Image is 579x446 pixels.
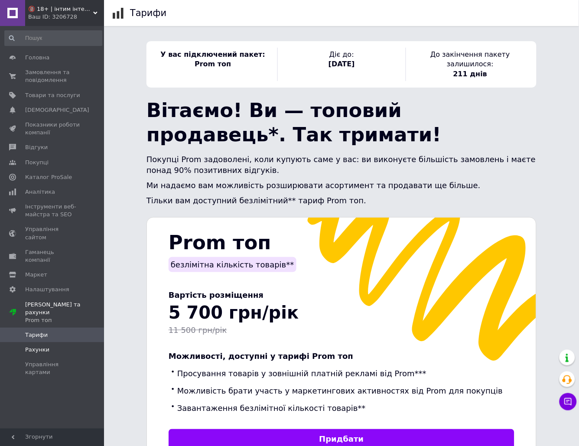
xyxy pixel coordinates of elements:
[430,50,510,68] span: До закінчення пакету залишилося:
[161,50,266,59] span: У вас підключений пакет:
[25,316,104,324] div: Prom топ
[28,13,104,21] div: Ваш ID: 3206728
[25,225,80,241] span: Управління сайтом
[25,121,80,137] span: Показники роботи компанії
[169,352,353,361] span: Можливості, доступні у тарифі Prom топ
[25,331,48,339] span: Тарифи
[169,231,271,254] span: Prom топ
[25,346,49,354] span: Рахунки
[25,361,80,377] span: Управління картами
[130,8,166,18] h1: Тарифи
[171,260,294,269] span: безлімітна кількість товарів**
[169,290,263,300] span: Вартість розміщення
[25,68,80,84] span: Замовлення та повідомлення
[329,60,355,68] span: [DATE]
[25,271,47,279] span: Маркет
[25,286,69,293] span: Налаштування
[25,301,104,325] span: [PERSON_NAME] та рахунки
[146,196,366,205] span: Тільки вам доступний безлімітний** тариф Prom топ.
[177,369,426,378] span: Просування товарів у зовнішній платній рекламі від Prom***
[25,54,49,62] span: Головна
[169,326,227,335] span: 11 500 грн/рік
[453,70,488,78] span: 211 днів
[4,30,102,46] input: Пошук
[25,173,72,181] span: Каталог ProSale
[25,248,80,264] span: Гаманець компанії
[25,203,80,218] span: Інструменти веб-майстра та SEO
[25,188,55,196] span: Аналітика
[177,387,503,396] span: Можливість брати участь у маркетингових активностях від Prom для покупців
[146,99,441,146] span: Вітаємо! Ви — топовий продавець*. Так тримати!
[28,5,93,13] span: 🔞 18+ | інтим інтернет-магазин 🍓
[169,303,299,322] span: 5 700 грн/рік
[146,155,536,175] span: Покупці Prom задоволені, коли купують саме у вас: ви виконуєте більшість замовлень і маєте понад ...
[25,106,89,114] span: [DEMOGRAPHIC_DATA]
[146,181,481,190] span: Ми надаємо вам можливість розширювати асортимент та продавати ще більше.
[25,91,80,99] span: Товари та послуги
[177,404,366,413] span: Завантаження безлімітної кількості товарів**
[559,393,577,410] button: Чат з покупцем
[277,48,406,81] div: Діє до:
[25,143,48,151] span: Відгуки
[195,60,231,68] span: Prom топ
[25,159,49,166] span: Покупці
